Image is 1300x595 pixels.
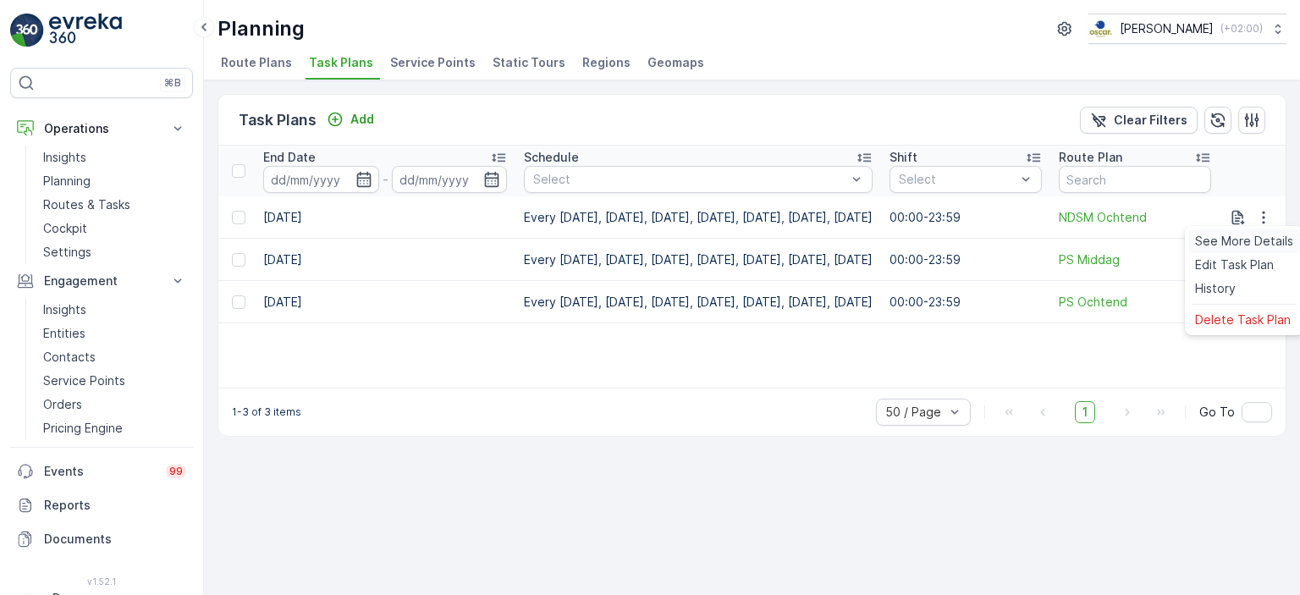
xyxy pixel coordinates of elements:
[10,576,193,587] span: v 1.52.1
[44,463,156,480] p: Events
[1059,294,1211,311] a: PS Ochtend
[890,209,1042,226] p: 00:00-23:59
[10,14,44,47] img: logo
[1195,311,1291,328] span: Delete Task Plan
[899,171,1016,188] p: Select
[1114,112,1187,129] p: Clear Filters
[36,322,193,345] a: Entities
[36,240,193,264] a: Settings
[10,455,193,488] a: Events99
[1080,107,1198,134] button: Clear Filters
[10,264,193,298] button: Engagement
[43,301,86,318] p: Insights
[10,112,193,146] button: Operations
[43,372,125,389] p: Service Points
[44,497,186,514] p: Reports
[169,465,183,478] p: 99
[320,109,381,129] button: Add
[1075,401,1095,423] span: 1
[43,420,123,437] p: Pricing Engine
[1199,404,1235,421] span: Go To
[43,349,96,366] p: Contacts
[1220,22,1263,36] p: ( +02:00 )
[1059,149,1122,166] p: Route Plan
[43,396,82,413] p: Orders
[582,54,631,71] span: Regions
[309,54,373,71] span: Task Plans
[239,108,317,132] p: Task Plans
[43,325,85,342] p: Entities
[44,531,186,548] p: Documents
[263,149,316,166] p: End Date
[232,211,245,224] div: Toggle Row Selected
[218,15,305,42] p: Planning
[1088,19,1113,38] img: basis-logo_rgb2x.png
[255,281,515,323] td: [DATE]
[36,369,193,393] a: Service Points
[44,273,159,289] p: Engagement
[36,193,193,217] a: Routes & Tasks
[36,298,193,322] a: Insights
[1120,20,1214,37] p: [PERSON_NAME]
[10,488,193,522] a: Reports
[43,196,130,213] p: Routes & Tasks
[36,393,193,416] a: Orders
[524,294,873,311] p: Every [DATE], [DATE], [DATE], [DATE], [DATE], [DATE], [DATE]
[43,149,86,166] p: Insights
[232,253,245,267] div: Toggle Row Selected
[36,146,193,169] a: Insights
[524,209,873,226] p: Every [DATE], [DATE], [DATE], [DATE], [DATE], [DATE], [DATE]
[1195,256,1274,273] span: Edit Task Plan
[44,120,159,137] p: Operations
[390,54,476,71] span: Service Points
[1059,209,1211,226] a: NDSM Ochtend
[221,54,292,71] span: Route Plans
[36,217,193,240] a: Cockpit
[1059,166,1211,193] input: Search
[36,416,193,440] a: Pricing Engine
[350,111,374,128] p: Add
[890,294,1042,311] p: 00:00-23:59
[383,169,388,190] p: -
[647,54,704,71] span: Geomaps
[10,522,193,556] a: Documents
[1195,280,1236,297] span: History
[255,239,515,281] td: [DATE]
[49,14,122,47] img: logo_light-DOdMpM7g.png
[36,345,193,369] a: Contacts
[533,171,846,188] p: Select
[890,251,1042,268] p: 00:00-23:59
[43,173,91,190] p: Planning
[1088,14,1286,44] button: [PERSON_NAME](+02:00)
[1195,233,1293,250] span: See More Details
[232,405,301,419] p: 1-3 of 3 items
[36,169,193,193] a: Planning
[232,295,245,309] div: Toggle Row Selected
[1059,251,1211,268] a: PS Middag
[1188,253,1300,277] a: Edit Task Plan
[524,149,579,166] p: Schedule
[164,76,181,90] p: ⌘B
[263,166,379,193] input: dd/mm/yyyy
[43,244,91,261] p: Settings
[255,196,515,239] td: [DATE]
[392,166,508,193] input: dd/mm/yyyy
[1188,229,1300,253] a: See More Details
[493,54,565,71] span: Static Tours
[43,220,87,237] p: Cockpit
[890,149,917,166] p: Shift
[524,251,873,268] p: Every [DATE], [DATE], [DATE], [DATE], [DATE], [DATE], [DATE]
